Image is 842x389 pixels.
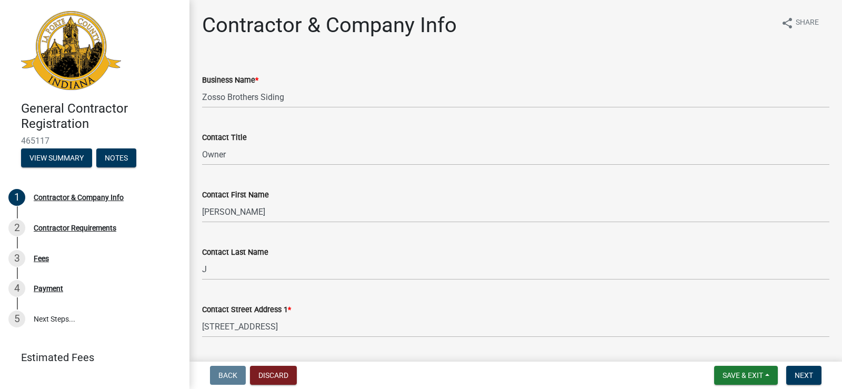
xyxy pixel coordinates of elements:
div: 1 [8,189,25,206]
button: Back [210,366,246,385]
div: 5 [8,311,25,327]
button: Notes [96,148,136,167]
div: Fees [34,255,49,262]
i: share [781,17,794,29]
div: 4 [8,280,25,297]
span: Share [796,17,819,29]
button: Discard [250,366,297,385]
label: Contact First Name [202,192,269,199]
span: Back [218,371,237,380]
span: Save & Exit [723,371,763,380]
img: La Porte County, Indiana [21,11,121,90]
span: Next [795,371,813,380]
label: Business Name [202,77,258,84]
button: Save & Exit [714,366,778,385]
button: Next [786,366,821,385]
div: Contractor Requirements [34,224,116,232]
div: 3 [8,250,25,267]
label: Contact Street Address 1 [202,306,291,314]
wm-modal-confirm: Notes [96,154,136,163]
button: shareShare [773,13,827,33]
div: Contractor & Company Info [34,194,124,201]
div: 2 [8,220,25,236]
label: Contact Title [202,134,247,142]
a: Estimated Fees [8,347,173,368]
h4: General Contractor Registration [21,101,181,132]
label: Contact Last Name [202,249,268,256]
span: 465117 [21,136,168,146]
button: View Summary [21,148,92,167]
wm-modal-confirm: Summary [21,154,92,163]
div: Payment [34,285,63,292]
h1: Contractor & Company Info [202,13,457,38]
